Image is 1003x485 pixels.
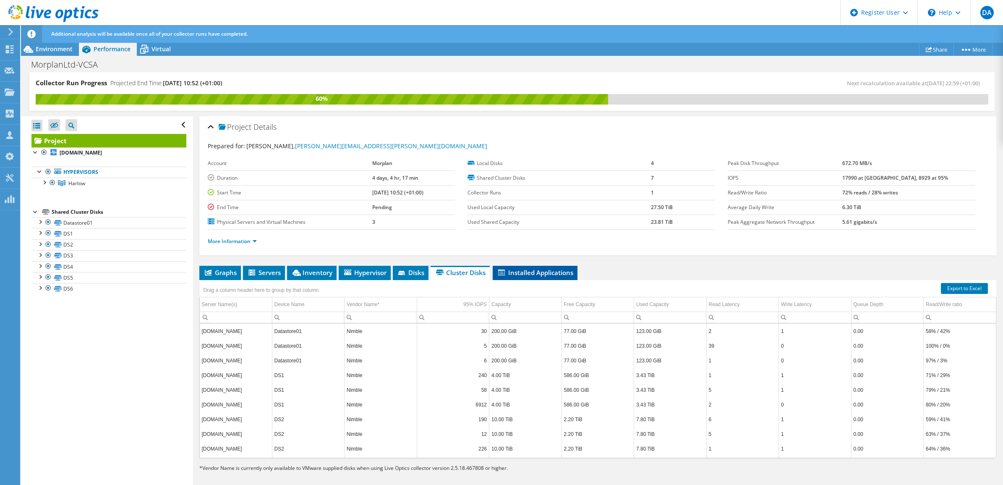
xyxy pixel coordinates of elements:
[31,217,186,228] a: Datastore01
[291,268,332,277] span: Inventory
[781,299,812,309] div: Write Latency
[200,441,272,456] td: Column Server Name(s), Value h1.morplan.com
[779,441,852,456] td: Column Write Latency, Value 1
[953,43,993,56] a: More
[36,45,73,53] span: Environment
[52,207,186,217] div: Shared Cluster Disks
[272,397,345,412] td: Column Device Name, Value DS1
[208,159,373,168] label: Account
[728,218,842,226] label: Peak Aggregate Network Throughput
[980,6,994,19] span: DA
[60,149,102,156] b: [DOMAIN_NAME]
[417,441,489,456] td: Column 95% IOPS, Value 226
[151,45,171,53] span: Virtual
[489,427,562,441] td: Column Capacity, Value 10.00 TiB
[200,427,272,441] td: Column Server Name(s), Value h2.morplan.com
[564,299,596,309] div: Free Capacity
[201,284,321,296] div: Drag a column header here to group by that column
[562,412,634,427] td: Column Free Capacity, Value 2.20 TiB
[272,368,345,383] td: Column Device Name, Value DS1
[851,368,924,383] td: Column Queue Depth, Value 0.00
[706,383,779,397] td: Column Read Latency, Value 5
[417,324,489,338] td: Column 95% IOPS, Value 30
[562,353,634,368] td: Column Free Capacity, Value 77.00 GiB
[417,297,489,312] td: 95% IOPS Column
[347,299,379,309] div: Vendor Name*
[706,353,779,368] td: Column Read Latency, Value 1
[489,338,562,353] td: Column Capacity, Value 200.00 GiB
[468,174,650,182] label: Shared Cluster Disks
[468,218,650,226] label: Used Shared Capacity
[208,203,373,212] label: End Time
[636,299,669,309] div: Used Capacity
[417,427,489,441] td: Column 95% IOPS, Value 12
[779,412,852,427] td: Column Write Latency, Value 1
[31,261,186,272] a: DS4
[562,397,634,412] td: Column Free Capacity, Value 586.00 GiB
[345,383,417,397] td: Column Vendor Name*, Value Nimble
[562,383,634,397] td: Column Free Capacity, Value 586.00 GiB
[372,189,423,196] b: [DATE] 10:52 (+01:00)
[345,324,417,338] td: Column Vendor Name*, Value Nimble
[163,79,222,87] span: [DATE] 10:52 (+01:00)
[779,427,852,441] td: Column Write Latency, Value 1
[295,142,487,150] a: [PERSON_NAME][EMAIL_ADDRESS][PERSON_NAME][DOMAIN_NAME]
[200,368,272,383] td: Column Server Name(s), Value h3.morplan.com
[928,9,935,16] svg: \n
[274,299,305,309] div: Device Name
[31,147,186,158] a: [DOMAIN_NAME]
[706,338,779,353] td: Column Read Latency, Value 39
[706,397,779,412] td: Column Read Latency, Value 2
[779,312,852,323] td: Column Write Latency, Filter cell
[851,312,924,323] td: Column Queue Depth, Filter cell
[208,142,245,150] label: Prepared for:
[345,427,417,441] td: Column Vendor Name*, Value Nimble
[926,299,962,309] div: Read/Write ratio
[272,441,345,456] td: Column Device Name, Value DS2
[924,412,996,427] td: Column Read/Write ratio, Value 59% / 41%
[634,397,707,412] td: Column Used Capacity, Value 3.43 TiB
[345,397,417,412] td: Column Vendor Name*, Value Nimble
[343,268,387,277] span: Hypervisor
[927,79,980,87] span: [DATE] 22:59 (+01:00)
[651,204,673,211] b: 27.50 TiB
[200,324,272,338] td: Column Server Name(s), Value h3.morplan.com
[562,427,634,441] td: Column Free Capacity, Value 2.20 TiB
[200,412,272,427] td: Column Server Name(s), Value h3.morplan.com
[31,239,186,250] a: DS2
[200,312,272,323] td: Column Server Name(s), Filter cell
[491,299,511,309] div: Capacity
[562,312,634,323] td: Column Free Capacity, Filter cell
[562,368,634,383] td: Column Free Capacity, Value 586.00 GiB
[728,203,842,212] label: Average Daily Write
[489,383,562,397] td: Column Capacity, Value 4.00 TiB
[208,238,257,245] a: More Information
[842,218,877,225] b: 5.61 gigabits/s
[634,312,707,323] td: Column Used Capacity, Filter cell
[562,297,634,312] td: Free Capacity Column
[924,324,996,338] td: Column Read/Write ratio, Value 58% / 42%
[272,312,345,323] td: Column Device Name, Filter cell
[634,427,707,441] td: Column Used Capacity, Value 7.80 TiB
[651,160,654,167] b: 4
[200,383,272,397] td: Column Server Name(s), Value h2.morplan.com
[219,123,251,131] span: Project
[372,160,392,167] b: Morplan
[200,353,272,368] td: Column Server Name(s), Value h1.morplan.com
[851,353,924,368] td: Column Queue Depth, Value 0.00
[489,412,562,427] td: Column Capacity, Value 10.00 TiB
[847,79,984,87] span: Next recalculation available at
[200,297,272,312] td: Server Name(s) Column
[397,268,424,277] span: Disks
[202,464,508,472] span: Vendor Name is currently only available to VMware supplied disks when using Live Optics collector...
[345,353,417,368] td: Column Vendor Name*, Value Nimble
[247,268,281,277] span: Servers
[489,297,562,312] td: Capacity Column
[200,397,272,412] td: Column Server Name(s), Value h1.morplan.com
[706,297,779,312] td: Read Latency Column
[272,353,345,368] td: Column Device Name, Value Datastore01
[706,368,779,383] td: Column Read Latency, Value 1
[272,412,345,427] td: Column Device Name, Value DS2
[208,218,373,226] label: Physical Servers and Virtual Machines
[562,324,634,338] td: Column Free Capacity, Value 77.00 GiB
